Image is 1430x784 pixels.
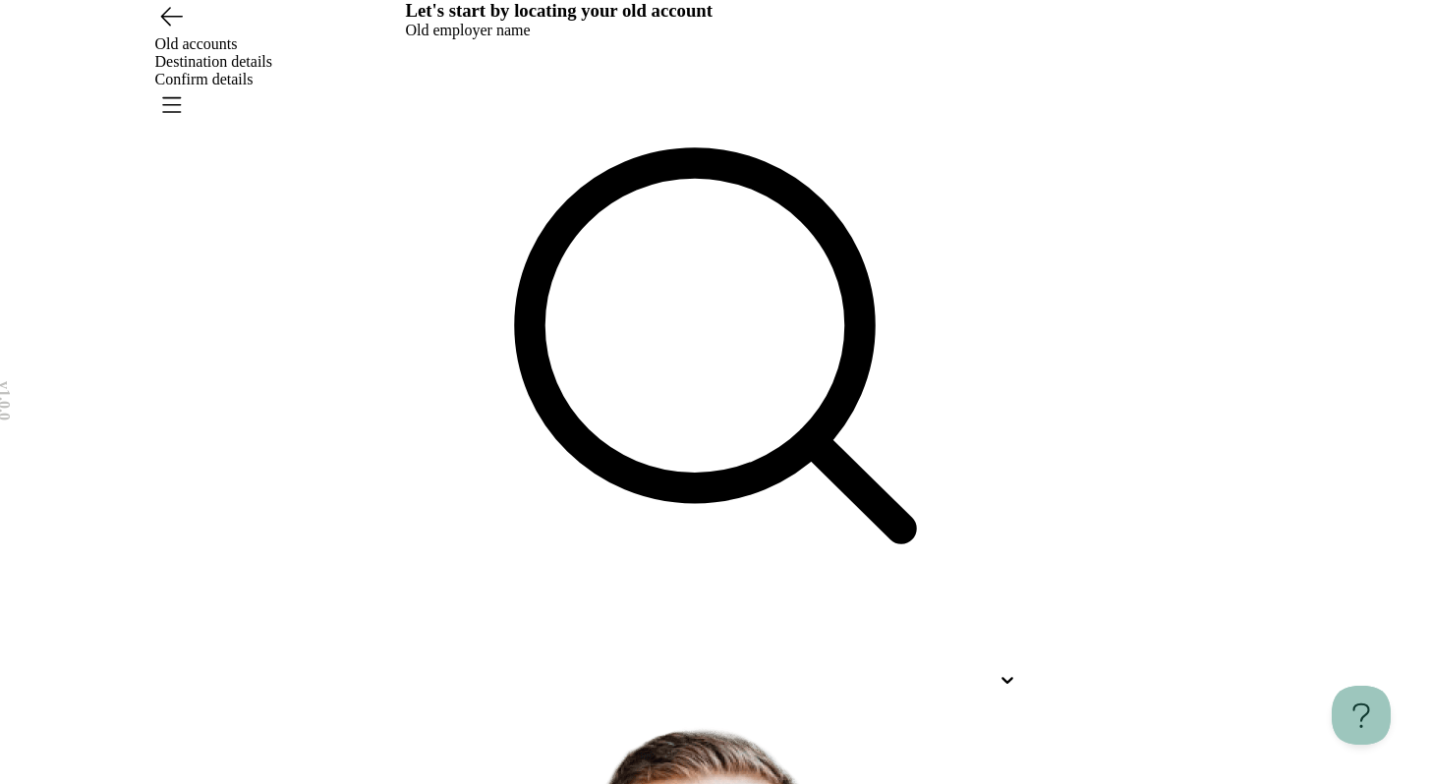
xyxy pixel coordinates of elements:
button: Open menu [155,88,187,120]
iframe: Toggle Customer Support [1332,686,1391,745]
span: Old accounts [155,35,238,52]
span: Confirm details [155,71,254,87]
span: Destination details [155,53,273,70]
